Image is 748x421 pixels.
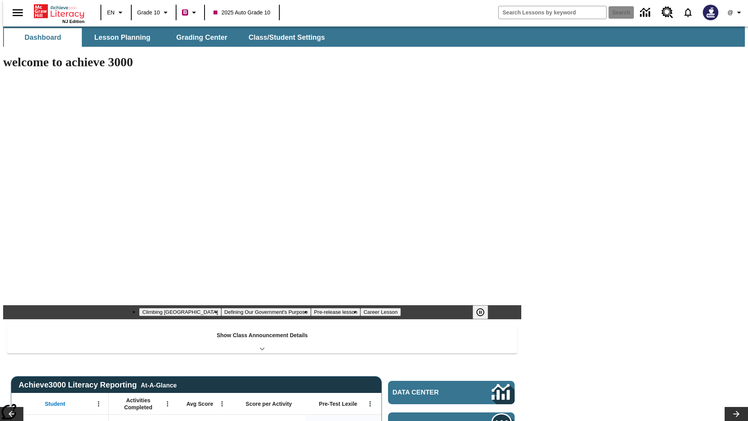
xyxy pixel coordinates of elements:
div: Pause [473,305,496,319]
button: Boost Class color is violet red. Change class color [179,5,202,19]
button: Slide 2 Defining Our Government's Purpose [221,308,311,316]
button: Open side menu [6,1,29,24]
button: Profile/Settings [723,5,748,19]
span: NJ Edition [62,19,85,24]
span: Avg Score [186,400,213,407]
div: Show Class Announcement Details [7,327,517,354]
span: Data Center [393,389,466,396]
span: 2025 Auto Grade 10 [213,9,270,17]
input: search field [499,6,606,19]
button: Open Menu [216,398,228,410]
button: Class/Student Settings [242,28,331,47]
button: Pause [473,305,488,319]
a: Data Center [388,381,515,404]
div: SubNavbar [3,28,332,47]
div: Home [34,3,85,24]
p: Show Class Announcement Details [217,331,308,340]
button: Slide 1 Climbing Mount Tai [139,308,221,316]
button: Grade: Grade 10, Select a grade [134,5,173,19]
button: Lesson carousel, Next [725,407,748,421]
div: SubNavbar [3,27,745,47]
span: Pre-Test Lexile [319,400,358,407]
span: EN [107,9,115,17]
span: Grade 10 [137,9,160,17]
button: Slide 3 Pre-release lesson [311,308,360,316]
button: Lesson Planning [83,28,161,47]
button: Open Menu [364,398,376,410]
button: Select a new avatar [698,2,723,23]
img: Avatar [703,5,718,20]
span: Student [45,400,65,407]
a: Notifications [678,2,698,23]
button: Language: EN, Select a language [104,5,129,19]
span: B [183,7,187,17]
span: @ [727,9,733,17]
h1: welcome to achieve 3000 [3,55,521,69]
button: Open Menu [93,398,104,410]
a: Resource Center, Will open in new tab [657,2,678,23]
button: Dashboard [4,28,82,47]
span: Score per Activity [246,400,292,407]
a: Home [34,4,85,19]
div: At-A-Glance [141,380,176,389]
a: Data Center [635,2,657,23]
button: Grading Center [163,28,241,47]
span: Activities Completed [113,397,164,411]
button: Slide 4 Career Lesson [360,308,400,316]
span: Achieve3000 Literacy Reporting [19,380,177,389]
button: Open Menu [162,398,173,410]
